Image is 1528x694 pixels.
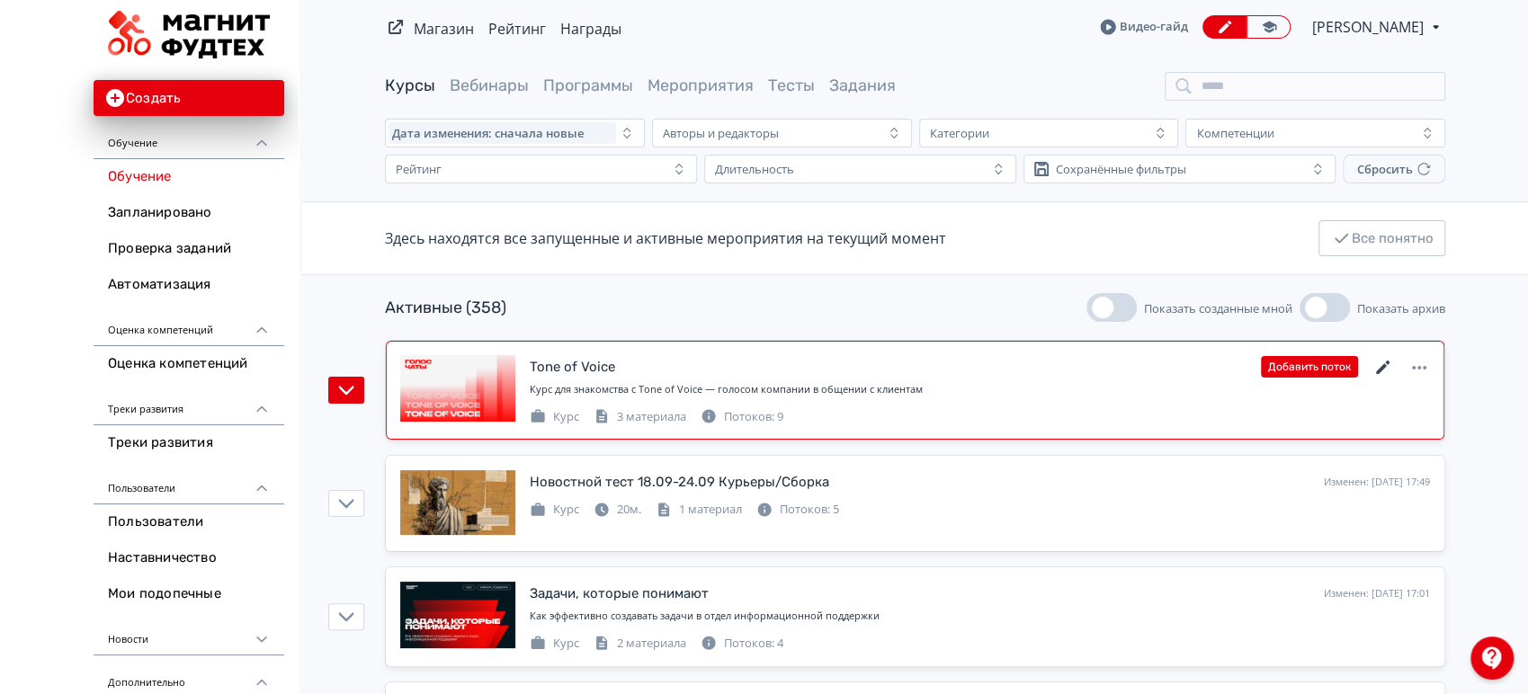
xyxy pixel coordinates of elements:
[94,425,284,461] a: Треки развития
[1247,15,1291,39] a: Переключиться в режим ученика
[530,357,615,378] div: Tone of Voice
[94,540,284,576] a: Наставничество
[392,126,584,140] span: Дата изменения: сначала новые
[756,501,839,519] div: Потоков: 5
[530,609,1430,624] div: Как эффективно создавать задачи в отдел информационной поддержки
[450,76,529,95] a: Вебинары
[701,408,783,426] div: Потоков: 9
[648,76,754,95] a: Мероприятия
[704,155,1016,183] button: Длительность
[530,635,579,653] div: Курс
[530,583,709,604] div: Задачи, которые понимают
[1343,155,1445,183] button: Сбросить
[1261,356,1358,378] button: Добавить поток
[530,501,579,519] div: Курс
[829,76,896,95] a: Задания
[656,501,742,519] div: 1 материал
[1357,300,1445,316] span: Показать архив
[94,382,284,425] div: Треки развития
[930,126,989,140] div: Категории
[94,461,284,504] div: Пользователи
[94,80,284,116] button: Создать
[94,267,284,303] a: Автоматизация
[1185,119,1445,147] button: Компетенции
[594,408,686,426] div: 3 материала
[94,231,284,267] a: Проверка заданий
[594,635,686,653] div: 2 материала
[488,19,546,39] a: Рейтинг
[414,19,474,39] a: Магазин
[1100,18,1188,36] a: Видео-гайд
[396,162,442,176] div: Рейтинг
[652,119,912,147] button: Авторы и редакторы
[701,635,783,653] div: Потоков: 4
[530,382,1430,397] div: Курс для знакомства с Tone of Voice — голосом компании в общении с клиентам
[385,76,435,95] a: Курсы
[715,162,794,176] div: Длительность
[663,126,779,140] div: Авторы и редакторы
[94,576,284,612] a: Мои подопечные
[919,119,1179,147] button: Категории
[94,612,284,655] div: Новости
[1196,126,1273,140] div: Компетенции
[385,296,506,320] div: Активные (358)
[385,227,946,249] div: Здесь находятся все запущенные и активные мероприятия на текущий момент
[94,116,284,159] div: Обучение
[94,303,284,346] div: Оценка компетенций
[385,119,645,147] button: Дата изменения: сначала новые
[1312,16,1426,38] span: Анна Ивачева
[530,408,579,426] div: Курс
[530,472,829,493] div: Новостной тест 18.09-24.09 Курьеры/Сборка
[1324,475,1430,490] div: Изменен: [DATE] 17:49
[1056,162,1186,176] div: Сохранённые фильтры
[94,159,284,195] a: Обучение
[1144,300,1292,316] span: Показать созданные мной
[94,346,284,382] a: Оценка компетенций
[768,76,815,95] a: Тесты
[1023,155,1336,183] button: Сохранённые фильтры
[94,504,284,540] a: Пользователи
[94,195,284,231] a: Запланировано
[617,501,641,517] span: 20м.
[560,19,621,39] a: Награды
[1318,220,1445,256] button: Все понятно
[385,155,697,183] button: Рейтинг
[108,11,270,58] img: https://files.teachbase.ru/system/slaveaccount/52152/logo/medium-aa5ec3a18473e9a8d3a167ef8955dcbc...
[543,76,633,95] a: Программы
[1324,586,1430,601] div: Изменен: [DATE] 17:01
